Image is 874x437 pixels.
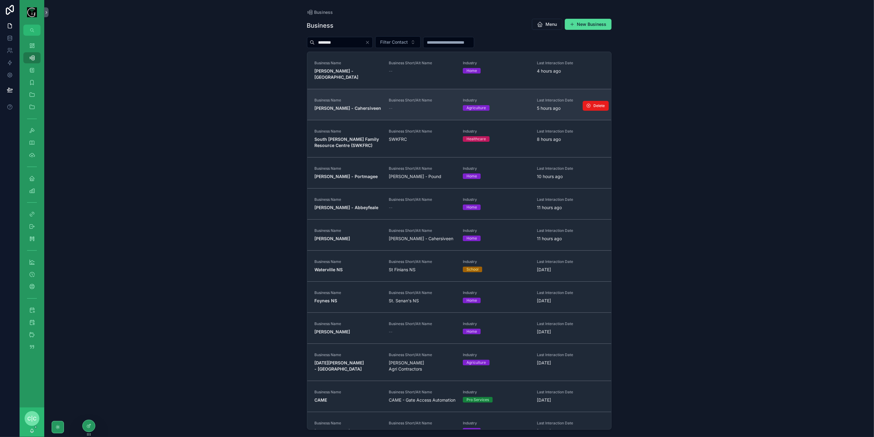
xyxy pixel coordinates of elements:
span: Business Short/Alt Name [389,352,455,357]
span: Menu [546,21,557,27]
span: Last Interaction Date [537,421,604,426]
p: [DATE] [537,360,551,366]
span: Business Short/Alt Name [389,228,455,233]
span: Business Short/Alt Name [389,290,455,295]
div: Healthcare [467,136,486,142]
span: Industry [463,352,530,357]
div: Home [467,68,477,73]
div: Home [467,428,477,434]
span: Business Name [315,129,381,134]
p: [DATE] [537,428,551,434]
span: Last Interaction Date [537,352,604,357]
p: 10 hours ago [537,173,563,180]
span: Business Name [315,421,381,426]
span: Last Interaction Date [537,129,604,134]
strong: [PERSON_NAME] - Portmagee [315,174,378,179]
a: Business Name[PERSON_NAME]Business Short/Alt Name--IndustryHomeLast Interaction Date[DATE] [307,312,611,344]
span: Business Name [315,321,381,326]
span: Business Name [315,98,381,103]
p: [DATE] [537,267,551,273]
span: Last Interaction Date [537,61,604,66]
span: -- [389,428,392,434]
span: Business Short/Alt Name [389,421,455,426]
p: [DATE] [537,329,551,335]
a: Business NameWaterville NSBusiness Short/Alt NameSt Finians NSIndustrySchoolLast Interaction Date... [307,250,611,281]
span: Business Name [315,290,381,295]
a: Business NameSouth [PERSON_NAME] Family Resource Centre (SWKFRC)Business Short/Alt NameSWKFRCIndu... [307,120,611,157]
span: Business Short/Alt Name [389,259,455,264]
a: Business NameFoynes NSBusiness Short/Alt NameSt. Senan's NSIndustryHomeLast Interaction Date[DATE] [307,281,611,312]
strong: [PERSON_NAME] - [GEOGRAPHIC_DATA] [315,68,359,80]
strong: South [PERSON_NAME] Family Resource Centre (SWKFRC) [315,137,380,148]
span: -- [389,105,392,111]
span: Business Name [315,61,381,66]
span: Business Name [315,197,381,202]
a: Business Name[PERSON_NAME] - CahersiveenBusiness Short/Alt Name--IndustryAgricultureLast Interact... [307,89,611,120]
span: Industry [463,61,530,66]
button: Menu [532,19,562,30]
strong: [DATE][PERSON_NAME] - [GEOGRAPHIC_DATA] [315,360,365,371]
span: -- [389,68,392,74]
span: -- [389,329,392,335]
span: Delete [594,103,605,108]
span: -- [389,205,392,211]
a: Business Name[PERSON_NAME] - [GEOGRAPHIC_DATA]Business Short/Alt Name--IndustryHomeLast Interacti... [307,52,611,89]
span: Business Short/Alt Name [389,129,455,134]
div: Agriculture [467,105,486,111]
span: Business Short/Alt Name [389,197,455,202]
span: Industry [463,290,530,295]
span: Last Interaction Date [537,290,604,295]
span: Last Interaction Date [537,228,604,233]
a: Business Name[DATE][PERSON_NAME] - [GEOGRAPHIC_DATA]Business Short/Alt Name[PERSON_NAME] Agri Con... [307,344,611,381]
h1: Business [307,21,334,30]
div: Home [467,329,477,334]
p: 11 hours ago [537,205,562,211]
span: Business Short/Alt Name [389,61,455,66]
img: App logo [27,7,37,17]
p: [DATE] [537,397,551,403]
span: St. Senan's NS [389,298,455,304]
span: Industry [463,228,530,233]
span: Business Short/Alt Name [389,390,455,395]
p: [DATE] [537,298,551,304]
div: Pro Services [467,397,489,403]
span: C|C [27,415,37,422]
span: Business [314,9,333,15]
div: Home [467,205,477,210]
button: Select Button [375,36,421,48]
a: Business Name[PERSON_NAME]Business Short/Alt Name[PERSON_NAME] - CahersiveenIndustryHomeLast Inte... [307,219,611,250]
span: Industry [463,421,530,426]
a: New Business [565,19,612,30]
p: 11 hours ago [537,236,562,242]
div: School [467,267,478,272]
strong: [PERSON_NAME] - Cahersiveen [315,105,381,111]
span: Business Short/Alt Name [389,98,455,103]
span: [PERSON_NAME] Agri Contractors [389,360,455,372]
span: Industry [463,390,530,395]
strong: [PERSON_NAME] [315,236,350,241]
a: Business NameCAMEBusiness Short/Alt NameCAME - Gate Access AutomationIndustryPro ServicesLast Int... [307,381,611,412]
span: Last Interaction Date [537,197,604,202]
strong: Waterville NS [315,267,343,272]
a: Business Name[PERSON_NAME] - AbbeyfealeBusiness Short/Alt Name--IndustryHomeLast Interaction Date... [307,188,611,219]
div: scrollable content [20,36,44,360]
span: Filter Contact [380,39,408,45]
p: 4 hours ago [537,68,561,74]
div: Home [467,173,477,179]
button: Clear [365,40,372,45]
span: Last Interaction Date [537,166,604,171]
span: Last Interaction Date [537,98,604,103]
span: St Finians NS [389,267,455,273]
span: Business Name [315,259,381,264]
span: Last Interaction Date [537,321,604,326]
span: Last Interaction Date [537,390,604,395]
a: Business Name[PERSON_NAME] - PortmageeBusiness Short/Alt Name[PERSON_NAME] - PoundIndustryHomeLas... [307,157,611,188]
strong: Foynes NS [315,298,337,303]
span: Business Short/Alt Name [389,321,455,326]
div: Agriculture [467,360,486,365]
button: Delete [583,101,609,111]
span: CAME - Gate Access Automation [389,397,455,403]
div: Home [467,236,477,241]
span: Industry [463,129,530,134]
span: Industry [463,321,530,326]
